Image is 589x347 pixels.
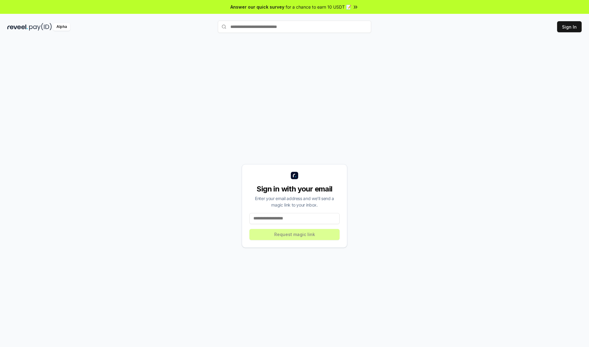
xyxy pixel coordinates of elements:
span: Answer our quick survey [230,4,284,10]
img: logo_small [291,172,298,179]
button: Sign In [557,21,582,32]
span: for a chance to earn 10 USDT 📝 [286,4,351,10]
img: reveel_dark [7,23,28,31]
img: pay_id [29,23,52,31]
div: Sign in with your email [249,184,340,194]
div: Alpha [53,23,70,31]
div: Enter your email address and we’ll send a magic link to your inbox. [249,195,340,208]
